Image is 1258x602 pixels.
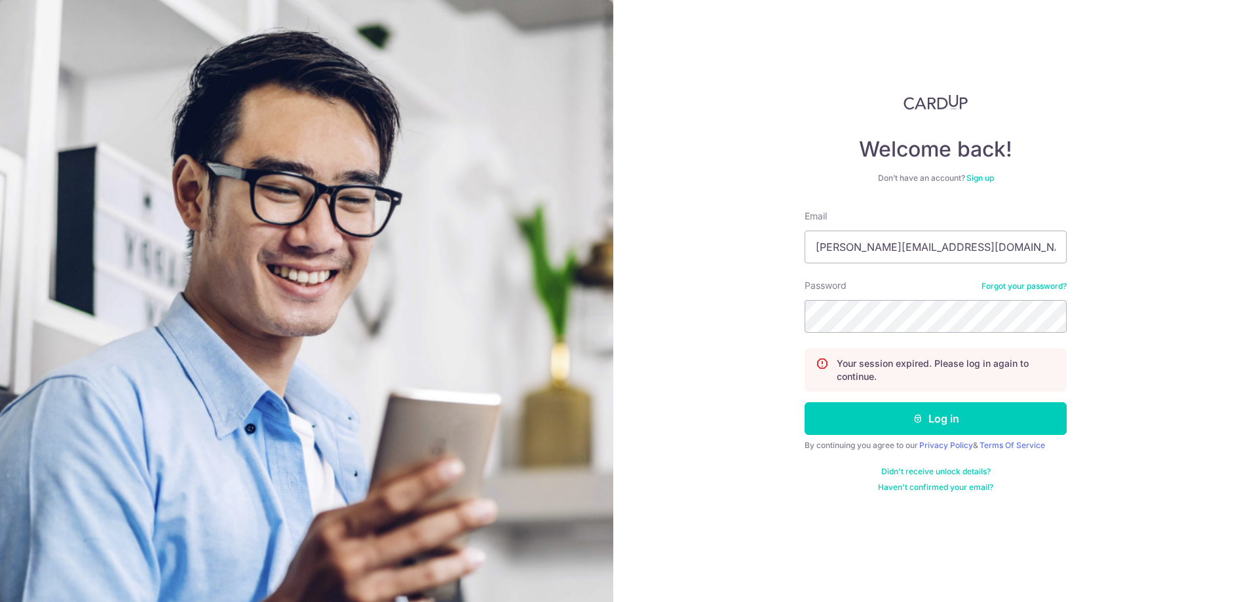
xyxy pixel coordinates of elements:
input: Enter your Email [805,231,1067,263]
a: Terms Of Service [980,440,1045,450]
a: Privacy Policy [919,440,973,450]
button: Log in [805,402,1067,435]
a: Haven't confirmed your email? [878,482,993,493]
a: Didn't receive unlock details? [881,466,991,477]
div: By continuing you agree to our & [805,440,1067,451]
h4: Welcome back! [805,136,1067,162]
div: Don’t have an account? [805,173,1067,183]
img: CardUp Logo [904,94,968,110]
label: Password [805,279,847,292]
a: Forgot your password? [982,281,1067,292]
a: Sign up [966,173,994,183]
label: Email [805,210,827,223]
p: Your session expired. Please log in again to continue. [837,357,1056,383]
